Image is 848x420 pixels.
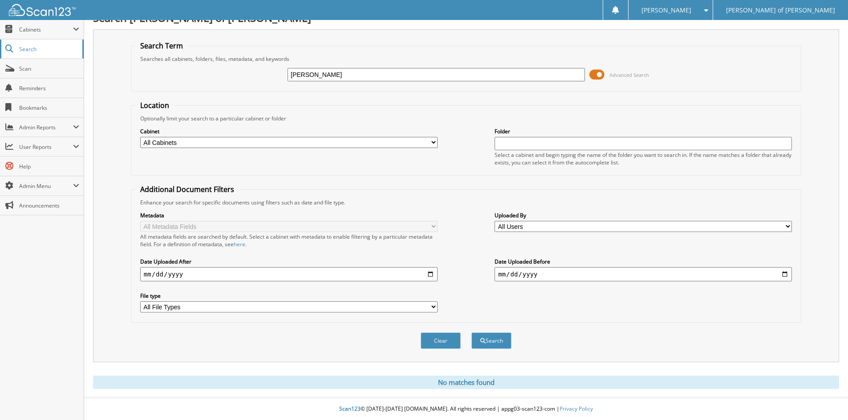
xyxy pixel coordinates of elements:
[641,8,691,13] span: [PERSON_NAME]
[140,258,438,265] label: Date Uploaded After
[136,184,239,194] legend: Additional Document Filters
[19,26,73,33] span: Cabinets
[495,258,792,265] label: Date Uploaded Before
[726,8,835,13] span: [PERSON_NAME] of [PERSON_NAME]
[140,292,438,300] label: File type
[19,143,73,151] span: User Reports
[471,332,511,349] button: Search
[136,41,187,51] legend: Search Term
[19,84,79,92] span: Reminders
[234,240,245,248] a: here
[495,212,792,219] label: Uploaded By
[609,72,649,78] span: Advanced Search
[19,202,79,209] span: Announcements
[803,377,848,420] iframe: Chat Widget
[421,332,461,349] button: Clear
[140,212,438,219] label: Metadata
[495,151,792,166] div: Select a cabinet and begin typing the name of the folder you want to search in. If the name match...
[19,104,79,112] span: Bookmarks
[140,267,438,281] input: start
[19,124,73,131] span: Admin Reports
[140,233,438,248] div: All metadata fields are searched by default. Select a cabinet with metadata to enable filtering b...
[9,4,76,16] img: scan123-logo-white.svg
[19,182,73,190] span: Admin Menu
[140,128,438,135] label: Cabinet
[19,65,79,72] span: Scan
[560,405,593,412] a: Privacy Policy
[136,55,796,63] div: Searches all cabinets, folders, files, metadata, and keywords
[136,100,174,110] legend: Location
[84,398,848,420] div: © [DATE]-[DATE] [DOMAIN_NAME]. All rights reserved | appg03-scan123-com |
[19,45,78,53] span: Search
[136,115,796,122] div: Optionally limit your search to a particular cabinet or folder
[495,267,792,281] input: end
[339,405,361,412] span: Scan123
[495,128,792,135] label: Folder
[93,376,839,389] div: No matches found
[136,199,796,206] div: Enhance your search for specific documents using filters such as date and file type.
[19,163,79,170] span: Help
